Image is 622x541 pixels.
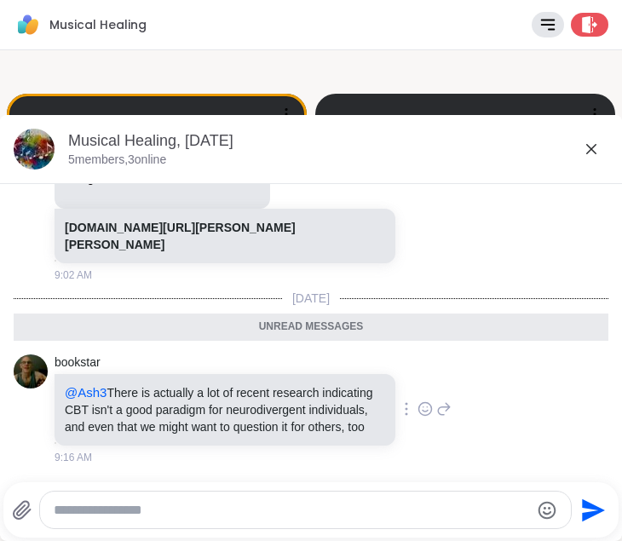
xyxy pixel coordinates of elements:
[68,152,166,169] p: 5 members, 3 online
[65,221,296,251] a: [DOMAIN_NAME][URL][PERSON_NAME][PERSON_NAME]
[55,268,92,283] span: 9:02 AM
[55,354,101,371] a: bookstar
[68,130,608,152] div: Musical Healing, [DATE]
[49,16,147,33] span: Musical Healing
[55,450,92,465] span: 9:16 AM
[65,385,107,400] span: @Ash3
[282,290,340,307] span: [DATE]
[14,314,608,341] div: Unread messages
[65,384,385,435] p: There is actually a lot of recent research indicating CBT isn't a good paradigm for neurodivergen...
[14,354,48,388] img: https://sharewell-space-live.sfo3.digitaloceanspaces.com/user-generated/535310fa-e9f2-4698-8a7d-4...
[14,129,55,170] img: Musical Healing, Sep 14
[14,10,43,39] img: ShareWell Logomark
